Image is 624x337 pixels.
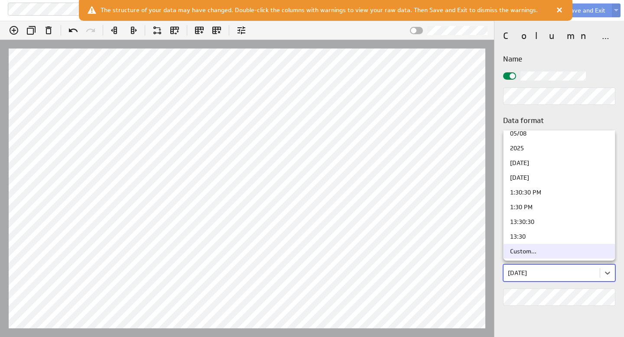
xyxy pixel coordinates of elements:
[510,248,536,254] div: Custom...
[510,130,526,136] div: 05/08
[510,160,529,166] div: [DATE]
[510,145,524,151] div: 2025
[510,204,533,210] div: 1:30 PM
[510,175,529,181] div: [DATE]
[510,233,526,240] div: 13:30
[510,219,534,225] div: 13:30:30
[510,189,541,195] div: 1:30:30 PM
